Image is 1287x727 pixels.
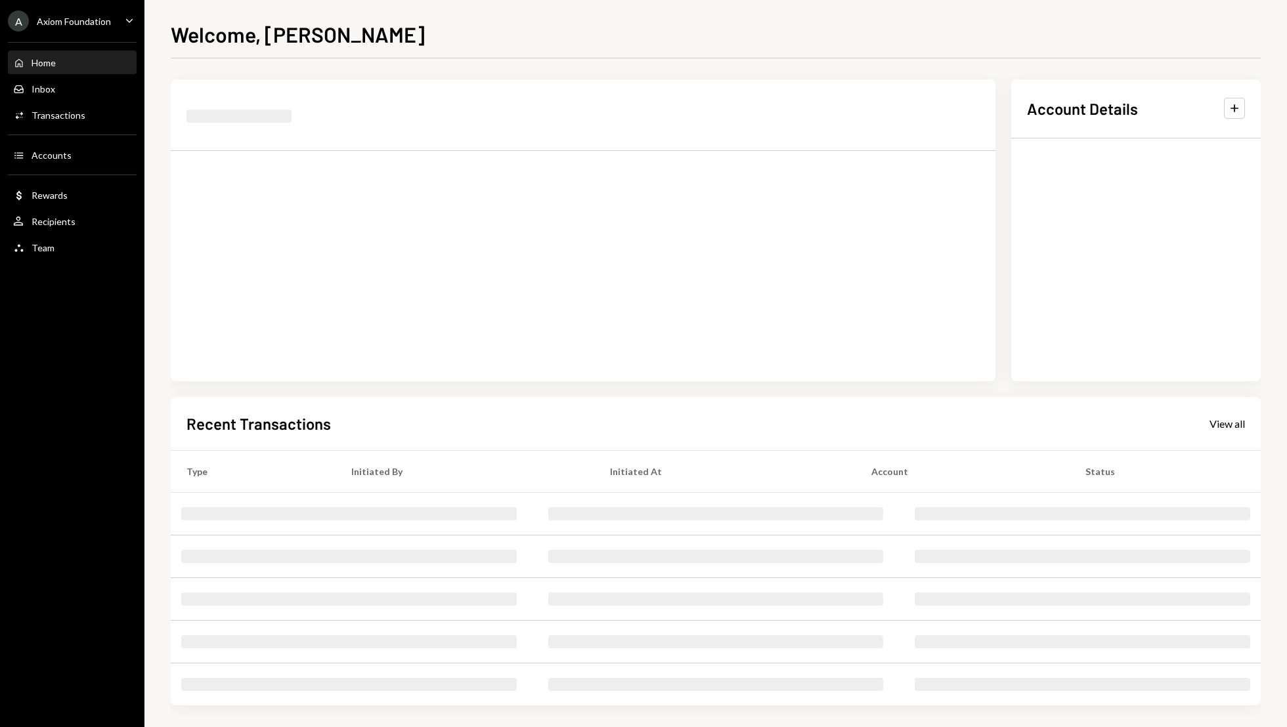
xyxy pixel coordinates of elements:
[171,450,336,492] th: Type
[8,10,29,31] div: A
[8,209,137,233] a: Recipients
[1210,416,1245,430] a: View all
[8,143,137,167] a: Accounts
[8,51,137,74] a: Home
[32,190,68,201] div: Rewards
[856,450,1070,492] th: Account
[32,57,56,68] div: Home
[594,450,856,492] th: Initiated At
[32,110,85,121] div: Transactions
[8,103,137,127] a: Transactions
[32,242,55,253] div: Team
[171,21,425,47] h1: Welcome, [PERSON_NAME]
[1210,417,1245,430] div: View all
[32,150,72,161] div: Accounts
[336,450,595,492] th: Initiated By
[8,236,137,259] a: Team
[1027,98,1138,119] h2: Account Details
[37,16,111,27] div: Axiom Foundation
[32,83,55,94] div: Inbox
[8,183,137,207] a: Rewards
[32,216,76,227] div: Recipients
[186,413,331,434] h2: Recent Transactions
[1070,450,1261,492] th: Status
[8,77,137,100] a: Inbox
